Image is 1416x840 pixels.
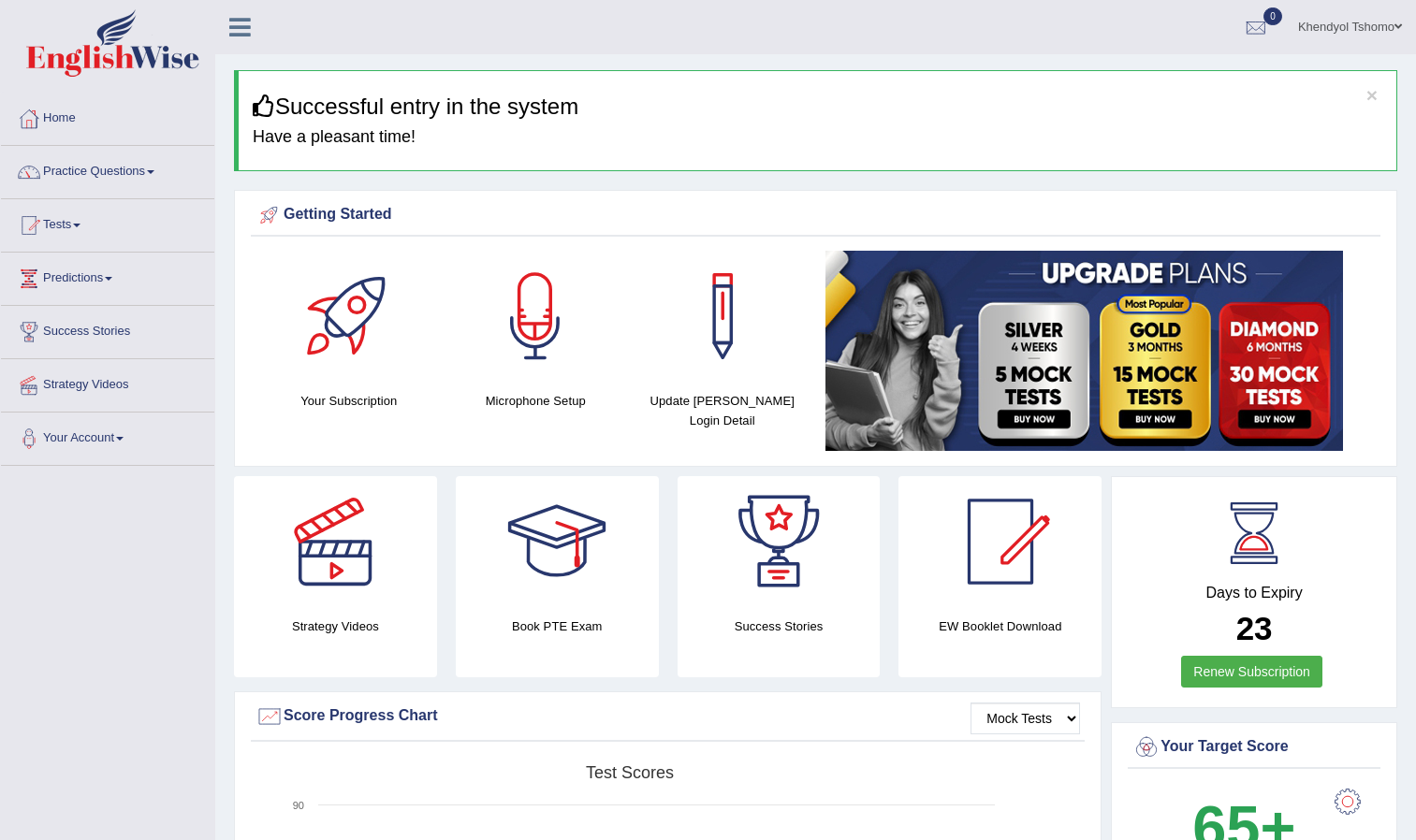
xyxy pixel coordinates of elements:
h3: Successful entry in the system [253,94,1382,119]
a: Predictions [1,253,214,299]
a: Success Stories [1,306,214,353]
h4: EW Booklet Download [898,616,1102,636]
h4: Days to Expiry [1132,585,1376,601]
h4: Have a pleasant time! [253,128,1382,147]
h4: Success Stories [678,616,881,636]
h4: Book PTE Exam [456,616,659,636]
h4: Update [PERSON_NAME] Login Detail [638,391,807,430]
h4: Microphone Setup [452,391,620,411]
a: Home [1,93,214,139]
b: 23 [1236,610,1273,646]
button: × [1366,85,1378,105]
h4: Strategy Videos [234,616,437,636]
a: Practice Questions [1,146,214,193]
text: 90 [293,800,304,811]
h4: Your Subscription [265,391,433,411]
img: small5.jpg [825,251,1343,451]
div: Your Target Score [1132,733,1376,761]
a: Tests [1,199,214,246]
div: Score Progress Chart [255,702,1080,731]
tspan: Test scores [586,763,674,782]
div: Getting Started [255,201,1376,229]
a: Your Account [1,413,214,459]
a: Strategy Videos [1,359,214,406]
span: 0 [1263,7,1282,25]
a: Renew Subscription [1181,656,1322,688]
